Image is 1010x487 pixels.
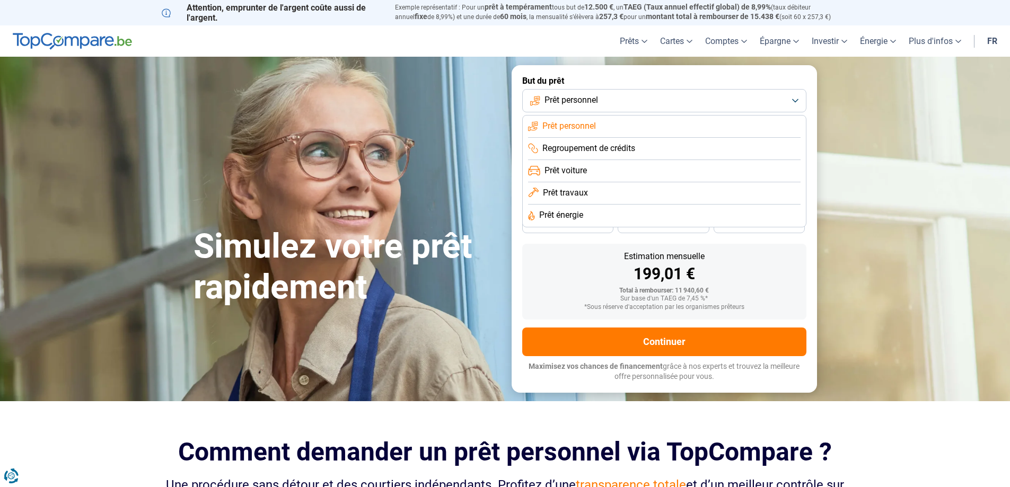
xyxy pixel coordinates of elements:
span: 60 mois [500,12,526,21]
p: grâce à nos experts et trouvez la meilleure offre personnalisée pour vous. [522,361,806,382]
h2: Comment demander un prêt personnel via TopCompare ? [162,437,849,466]
p: Attention, emprunter de l'argent coûte aussi de l'argent. [162,3,382,23]
a: Cartes [654,25,699,57]
span: 36 mois [556,222,579,228]
a: Prêts [613,25,654,57]
span: 24 mois [748,222,771,228]
h1: Simulez votre prêt rapidement [194,226,499,308]
a: Comptes [699,25,753,57]
span: fixe [415,12,427,21]
div: *Sous réserve d'acceptation par les organismes prêteurs [531,304,798,311]
span: Maximisez vos chances de financement [529,362,663,370]
span: 257,3 € [599,12,623,21]
div: Sur base d'un TAEG de 7,45 %* [531,295,798,303]
a: fr [981,25,1004,57]
label: But du prêt [522,76,806,86]
span: Prêt personnel [544,94,598,106]
button: Prêt personnel [522,89,806,112]
button: Continuer [522,327,806,356]
a: Épargne [753,25,805,57]
span: montant total à rembourser de 15.438 € [646,12,779,21]
span: Prêt énergie [539,209,583,221]
span: Prêt travaux [543,187,588,199]
span: TAEG (Taux annuel effectif global) de 8,99% [623,3,771,11]
div: 199,01 € [531,266,798,282]
a: Plus d'infos [902,25,968,57]
p: Exemple représentatif : Pour un tous but de , un (taux débiteur annuel de 8,99%) et une durée de ... [395,3,849,22]
span: 12.500 € [584,3,613,11]
img: TopCompare [13,33,132,50]
span: Regroupement de crédits [542,143,635,154]
div: Total à rembourser: 11 940,60 € [531,287,798,295]
span: Prêt personnel [542,120,596,132]
div: Estimation mensuelle [531,252,798,261]
span: prêt à tempérament [485,3,552,11]
a: Énergie [854,25,902,57]
a: Investir [805,25,854,57]
span: 30 mois [652,222,675,228]
span: Prêt voiture [544,165,587,176]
